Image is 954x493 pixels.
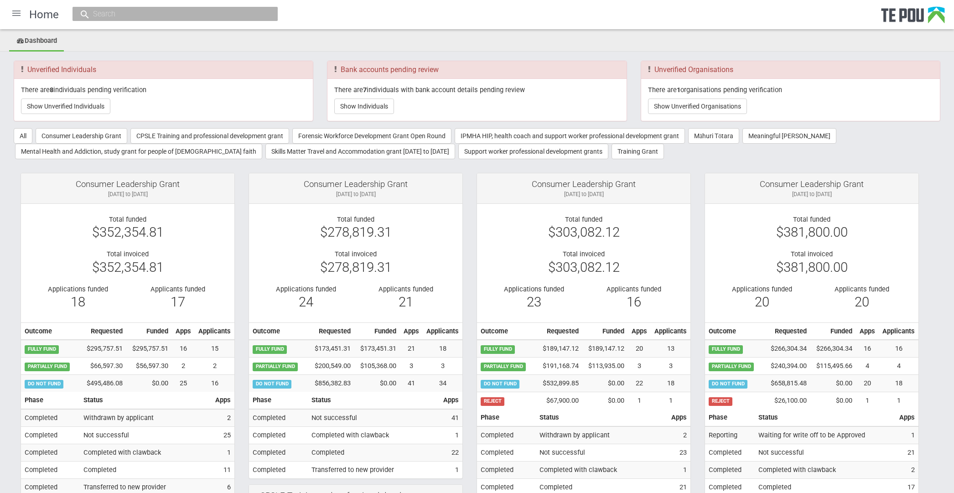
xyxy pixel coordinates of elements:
th: Phase [477,409,536,426]
td: 2 [195,358,234,375]
div: 18 [35,298,121,306]
td: 3 [400,358,423,375]
td: 1 [856,392,879,409]
td: $173,451.31 [354,340,400,357]
th: Funded [354,322,400,340]
button: Support worker professional development grants [458,144,608,159]
th: Requested [763,322,810,340]
td: Withdrawn by applicant [536,426,668,444]
div: Total funded [484,215,684,223]
th: Apps [896,409,918,426]
td: 2 [172,358,195,375]
td: $115,495.66 [810,358,856,375]
td: Completed [249,409,308,426]
td: 11 [212,462,234,479]
td: Completed [21,409,80,426]
th: Outcome [21,322,79,340]
td: 16 [195,375,234,392]
td: $0.00 [354,375,400,392]
td: $295,757.51 [126,340,172,357]
td: 15 [195,340,234,357]
div: $381,800.00 [712,263,912,271]
div: Applications funded [491,285,577,293]
span: PARTIALLY FUND [481,363,526,371]
div: $352,354.81 [28,228,228,236]
td: 18 [423,340,462,357]
td: $67,900.00 [535,392,582,409]
th: Apps [172,322,195,340]
td: Completed [21,462,80,479]
td: Completed [80,462,212,479]
th: Phase [705,409,755,426]
div: Applicants funded [135,285,221,293]
td: $105,368.00 [354,358,400,375]
td: 1 [896,426,918,444]
a: Dashboard [9,31,64,52]
td: $0.00 [810,375,856,392]
div: [DATE] to [DATE] [256,190,456,198]
th: Status [308,392,440,409]
button: Show Individuals [334,99,394,114]
td: Completed [477,426,536,444]
th: Apps [628,322,651,340]
div: $278,819.31 [256,228,456,236]
th: Funded [810,322,856,340]
th: Apps [400,322,423,340]
td: Completed with clawback [536,462,668,479]
button: Meaningful [PERSON_NAME] [742,128,836,144]
span: FULLY FUND [25,345,59,353]
td: 1 [879,392,918,409]
div: Total invoiced [28,250,228,258]
div: 20 [719,298,805,306]
th: Requested [535,322,582,340]
th: Applicants [879,322,918,340]
th: Applicants [423,322,462,340]
td: 1 [628,392,651,409]
th: Status [755,409,896,426]
td: $266,304.34 [810,340,856,357]
p: There are organisations pending verification [648,86,933,94]
th: Outcome [705,322,763,340]
div: $381,800.00 [712,228,912,236]
td: 4 [879,358,918,375]
td: Completed [21,444,80,462]
td: 3 [423,358,462,375]
span: DO NOT FUND [25,380,63,388]
div: Total invoiced [256,250,456,258]
span: DO NOT FUND [253,380,291,388]
td: $200,549.00 [307,358,354,375]
td: $0.00 [126,375,172,392]
td: 3 [628,358,651,375]
div: Applications funded [719,285,805,293]
td: Completed [705,444,755,462]
button: Skills Matter Travel and Accommodation grant [DATE] to [DATE] [265,144,455,159]
td: $189,147.12 [582,340,628,357]
td: Completed [21,427,80,444]
div: Consumer Leadership Grant [484,180,684,188]
td: 22 [628,375,651,392]
td: Completed with clawback [308,427,440,444]
td: Completed [477,444,536,462]
input: Search [90,9,251,19]
td: Completed [249,462,308,478]
button: Mental Health and Addiction, study grant for people of [DEMOGRAPHIC_DATA] faith [15,144,262,159]
td: 34 [423,375,462,392]
td: $532,899.85 [535,375,582,392]
div: Applicants funded [363,285,449,293]
button: All [14,128,32,144]
td: $56,597.30 [126,358,172,375]
td: $240,394.00 [763,358,810,375]
button: IPMHA HIP, health coach and support worker professional development grant [455,128,685,144]
div: $303,082.12 [484,263,684,271]
th: Applicants [195,322,234,340]
th: Apps [440,392,462,409]
span: FULLY FUND [709,345,743,353]
td: 16 [856,340,879,357]
td: Completed [249,444,308,462]
div: 23 [491,298,577,306]
td: 1 [668,462,690,479]
button: Forensic Workforce Development Grant Open Round [292,128,451,144]
div: 24 [263,298,349,306]
td: 2 [212,409,234,426]
button: Consumer Leadership Grant [36,128,127,144]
